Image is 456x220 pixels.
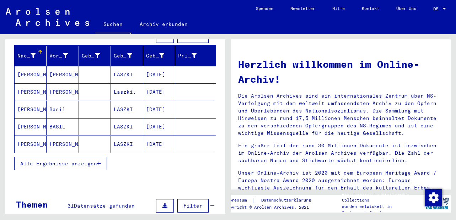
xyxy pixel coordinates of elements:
[82,50,111,61] div: Geburtsname
[15,118,47,135] mat-cell: [PERSON_NAME]
[433,6,441,11] span: DE
[342,203,423,216] p: wurden entwickelt in Partnerschaft mit
[111,66,143,83] mat-cell: LASZKI
[111,118,143,135] mat-cell: LASZKI
[82,52,100,60] div: Geburtsname
[238,169,444,192] p: Unser Online-Archiv ist 2020 mit dem European Heritage Award / Europa Nostra Award 2020 ausgezeic...
[425,189,442,206] img: Zustimmung ändern
[146,52,164,60] div: Geburtsdatum
[224,197,252,204] a: Impressum
[14,157,107,170] button: Alle Ergebnisse anzeigen
[74,203,135,209] span: Datensätze gefunden
[256,197,320,204] a: Datenschutzerklärung
[79,46,111,66] mat-header-cell: Geburtsname
[68,203,74,209] span: 31
[177,199,209,213] button: Filter
[178,50,207,61] div: Prisoner #
[111,46,143,66] mat-header-cell: Geburt‏
[15,136,47,153] mat-cell: [PERSON_NAME]
[95,16,131,34] a: Suchen
[15,101,47,118] mat-cell: [PERSON_NAME]
[175,46,215,66] mat-header-cell: Prisoner #
[17,50,46,61] div: Nachname
[15,46,47,66] mat-header-cell: Nachname
[224,204,320,210] p: Copyright © Arolsen Archives, 2021
[424,194,450,212] img: yv_logo.png
[143,136,175,153] mat-cell: [DATE]
[20,160,97,167] span: Alle Ergebnisse anzeigen
[111,136,143,153] mat-cell: LASZKI
[178,52,196,60] div: Prisoner #
[6,8,89,26] img: Arolsen_neg.svg
[131,16,196,33] a: Archiv erkunden
[47,83,79,100] mat-cell: [PERSON_NAME]
[183,203,203,209] span: Filter
[15,83,47,100] mat-cell: [PERSON_NAME]
[342,191,423,203] p: Die Arolsen Archives Online-Collections
[425,189,442,206] div: Zustimmung ändern
[47,46,79,66] mat-header-cell: Vorname
[47,101,79,118] mat-cell: Basil
[238,57,444,87] h1: Herzlich willkommen im Online-Archiv!
[238,92,444,137] p: Die Arolsen Archives sind ein internationales Zentrum über NS-Verfolgung mit dem weltweit umfasse...
[143,101,175,118] mat-cell: [DATE]
[238,142,444,164] p: Ein großer Teil der rund 30 Millionen Dokumente ist inzwischen im Online-Archiv der Arolsen Archi...
[143,83,175,100] mat-cell: [DATE]
[143,46,175,66] mat-header-cell: Geburtsdatum
[16,198,48,211] div: Themen
[49,52,68,60] div: Vorname
[47,118,79,135] mat-cell: BASIL
[183,33,203,39] span: Filter
[47,136,79,153] mat-cell: [PERSON_NAME]
[81,33,141,39] span: Datensätze gefunden
[143,66,175,83] mat-cell: [DATE]
[15,66,47,83] mat-cell: [PERSON_NAME]
[114,50,143,61] div: Geburt‏
[146,50,175,61] div: Geburtsdatum
[71,33,81,39] span: 249
[143,118,175,135] mat-cell: [DATE]
[111,101,143,118] mat-cell: LASZKI
[224,197,320,204] div: |
[47,66,79,83] mat-cell: [PERSON_NAME]
[17,52,36,60] div: Nachname
[111,83,143,100] mat-cell: Laszki.
[114,52,132,60] div: Geburt‏
[49,50,78,61] div: Vorname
